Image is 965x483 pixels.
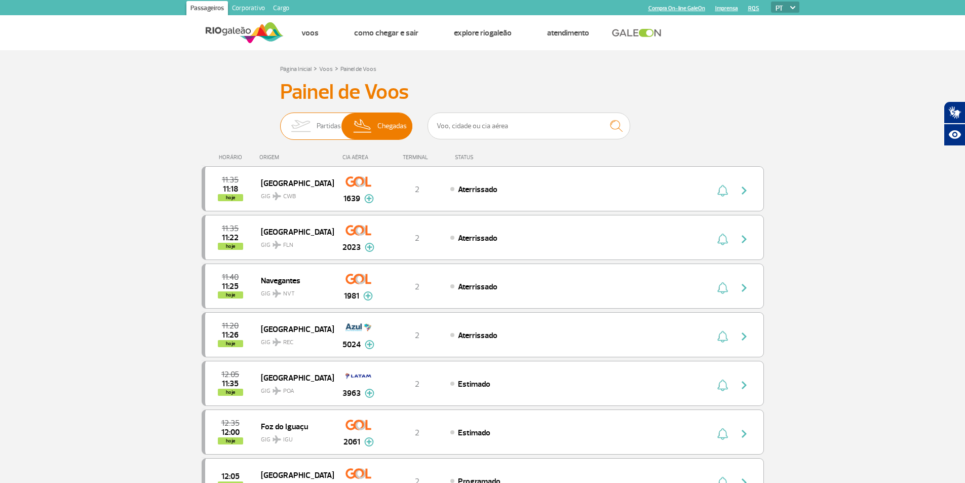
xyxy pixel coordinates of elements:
[283,289,295,299] span: NVT
[218,437,243,444] span: hoje
[415,233,419,243] span: 2
[273,289,281,298] img: destiny_airplane.svg
[218,194,243,201] span: hoje
[340,65,376,73] a: Painel de Voos
[261,371,326,384] span: [GEOGRAPHIC_DATA]
[415,379,419,389] span: 2
[314,62,317,74] a: >
[458,428,490,438] span: Estimado
[364,194,374,203] img: mais-info-painel-voo.svg
[384,154,450,161] div: TERMINAL
[283,192,296,201] span: CWB
[354,28,418,38] a: Como chegar e sair
[261,468,326,481] span: [GEOGRAPHIC_DATA]
[428,113,630,139] input: Voo, cidade ou cia aérea
[738,379,750,391] img: seta-direita-painel-voo.svg
[222,274,239,281] span: 2025-09-30 11:40:00
[343,193,360,205] span: 1639
[335,62,338,74] a: >
[717,428,728,440] img: sino-painel-voo.svg
[273,387,281,395] img: destiny_airplane.svg
[450,154,532,161] div: STATUS
[261,284,326,299] span: GIG
[221,371,239,378] span: 2025-09-30 12:05:00
[458,330,497,341] span: Aterrissado
[944,101,965,124] button: Abrir tradutor de língua de sinais.
[205,154,260,161] div: HORÁRIO
[415,428,419,438] span: 2
[301,28,319,38] a: Voos
[458,233,497,243] span: Aterrissado
[222,234,239,241] span: 2025-09-30 11:22:20
[717,282,728,294] img: sino-painel-voo.svg
[344,290,359,302] span: 1981
[223,185,238,193] span: 2025-09-30 11:18:30
[364,437,374,447] img: mais-info-painel-voo.svg
[222,283,239,290] span: 2025-09-30 11:25:33
[285,113,317,139] img: slider-embarque
[944,101,965,146] div: Plugin de acessibilidade da Hand Talk.
[259,154,333,161] div: ORIGEM
[218,243,243,250] span: hoje
[221,420,240,427] span: 2025-09-30 12:35:00
[738,184,750,197] img: seta-direita-painel-voo.svg
[348,113,378,139] img: slider-desembarque
[218,291,243,299] span: hoje
[228,1,269,17] a: Corporativo
[342,241,361,253] span: 2023
[319,65,333,73] a: Voos
[944,124,965,146] button: Abrir recursos assistivos.
[261,187,326,201] span: GIG
[261,235,326,250] span: GIG
[342,387,361,399] span: 3963
[547,28,589,38] a: Atendimento
[261,225,326,238] span: [GEOGRAPHIC_DATA]
[269,1,293,17] a: Cargo
[273,241,281,249] img: destiny_airplane.svg
[261,381,326,396] span: GIG
[218,340,243,347] span: hoje
[365,389,374,398] img: mais-info-painel-voo.svg
[218,389,243,396] span: hoje
[738,282,750,294] img: seta-direita-painel-voo.svg
[273,192,281,200] img: destiny_airplane.svg
[458,184,497,195] span: Aterrissado
[222,225,239,232] span: 2025-09-30 11:35:00
[261,274,326,287] span: Navegantes
[342,339,361,351] span: 5024
[738,330,750,343] img: seta-direita-painel-voo.svg
[280,65,312,73] a: Página Inicial
[283,435,293,444] span: IGU
[343,436,360,448] span: 2061
[186,1,228,17] a: Passageiros
[317,113,341,139] span: Partidas
[221,473,240,480] span: 2025-09-30 12:05:00
[738,233,750,245] img: seta-direita-painel-voo.svg
[261,332,326,347] span: GIG
[261,430,326,444] span: GIG
[715,5,738,12] a: Imprensa
[454,28,512,38] a: Explore RIOgaleão
[273,338,281,346] img: destiny_airplane.svg
[458,379,490,389] span: Estimado
[222,176,239,183] span: 2025-09-30 11:35:00
[261,420,326,433] span: Foz do Iguaçu
[261,322,326,336] span: [GEOGRAPHIC_DATA]
[333,154,384,161] div: CIA AÉREA
[748,5,759,12] a: RQS
[280,80,685,105] h3: Painel de Voos
[377,113,407,139] span: Chegadas
[222,331,239,339] span: 2025-09-30 11:26:00
[283,241,293,250] span: FLN
[273,435,281,443] img: destiny_airplane.svg
[261,176,326,190] span: [GEOGRAPHIC_DATA]
[738,428,750,440] img: seta-direita-painel-voo.svg
[365,340,374,349] img: mais-info-painel-voo.svg
[283,387,294,396] span: POA
[648,5,705,12] a: Compra On-line GaleOn
[221,429,240,436] span: 2025-09-30 12:00:00
[717,330,728,343] img: sino-painel-voo.svg
[363,291,373,301] img: mais-info-painel-voo.svg
[415,184,419,195] span: 2
[365,243,374,252] img: mais-info-painel-voo.svg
